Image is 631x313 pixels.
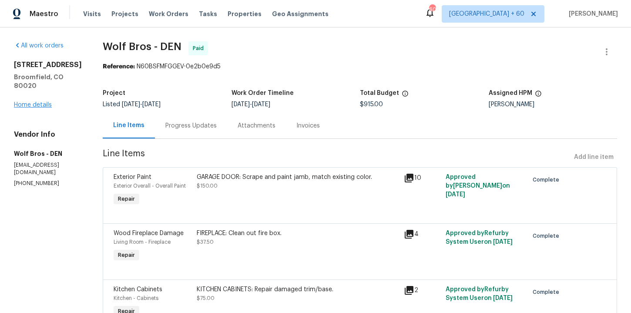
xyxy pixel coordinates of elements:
span: [DATE] [446,192,465,198]
span: Complete [533,232,563,240]
div: N60BSFMFGGEV-0e2b0e9d5 [103,62,617,71]
span: [DATE] [142,101,161,108]
span: Wolf Bros - DEN [103,41,181,52]
div: 602 [429,5,435,14]
div: Invoices [296,121,320,130]
span: Repair [114,251,138,259]
div: GARAGE DOOR: Scrape and paint jamb, match existing color. [197,173,399,182]
span: Exterior Paint [114,174,151,180]
a: All work orders [14,43,64,49]
span: $915.00 [360,101,383,108]
span: Listed [103,101,161,108]
span: [DATE] [252,101,270,108]
span: Projects [111,10,138,18]
span: Kitchen - Cabinets [114,296,158,301]
span: $37.50 [197,239,214,245]
h5: Assigned HPM [489,90,532,96]
span: [DATE] [232,101,250,108]
h5: Work Order Timeline [232,90,294,96]
a: Home details [14,102,52,108]
div: [PERSON_NAME] [489,101,618,108]
div: 10 [404,173,440,183]
span: Complete [533,175,563,184]
span: [DATE] [493,239,513,245]
span: Paid [193,44,207,53]
span: - [122,101,161,108]
span: Complete [533,288,563,296]
h5: Wolf Bros - DEN [14,149,82,158]
div: KITCHEN CABINETS: Repair damaged trim/base. [197,285,399,294]
span: Tasks [199,11,217,17]
div: 2 [404,285,440,296]
h4: Vendor Info [14,130,82,139]
p: [EMAIL_ADDRESS][DOMAIN_NAME] [14,162,82,176]
h2: [STREET_ADDRESS] [14,61,82,69]
span: Exterior Overall - Overall Paint [114,183,186,188]
h5: Total Budget [360,90,399,96]
span: $150.00 [197,183,218,188]
span: Approved by [PERSON_NAME] on [446,174,510,198]
div: Line Items [113,121,144,130]
span: Work Orders [149,10,188,18]
span: Properties [228,10,262,18]
span: Approved by Refurby System User on [446,286,513,301]
div: 4 [404,229,440,239]
span: The total cost of line items that have been proposed by Opendoor. This sum includes line items th... [402,90,409,101]
h5: Broomfield, CO 80020 [14,73,82,90]
span: Repair [114,195,138,203]
span: Line Items [103,149,571,165]
span: $75.00 [197,296,215,301]
span: The hpm assigned to this work order. [535,90,542,101]
div: FIREPLACE: Clean out fire box. [197,229,399,238]
p: [PHONE_NUMBER] [14,180,82,187]
span: Visits [83,10,101,18]
span: Living Room - Fireplace [114,239,171,245]
span: Kitchen Cabinets [114,286,162,293]
span: [DATE] [122,101,140,108]
h5: Project [103,90,125,96]
span: Wood Fireplace Damage [114,230,184,236]
span: [DATE] [493,295,513,301]
div: Progress Updates [165,121,217,130]
div: Attachments [238,121,275,130]
span: Geo Assignments [272,10,329,18]
span: - [232,101,270,108]
span: Approved by Refurby System User on [446,230,513,245]
b: Reference: [103,64,135,70]
span: Maestro [30,10,58,18]
span: [GEOGRAPHIC_DATA] + 60 [449,10,524,18]
span: [PERSON_NAME] [565,10,618,18]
